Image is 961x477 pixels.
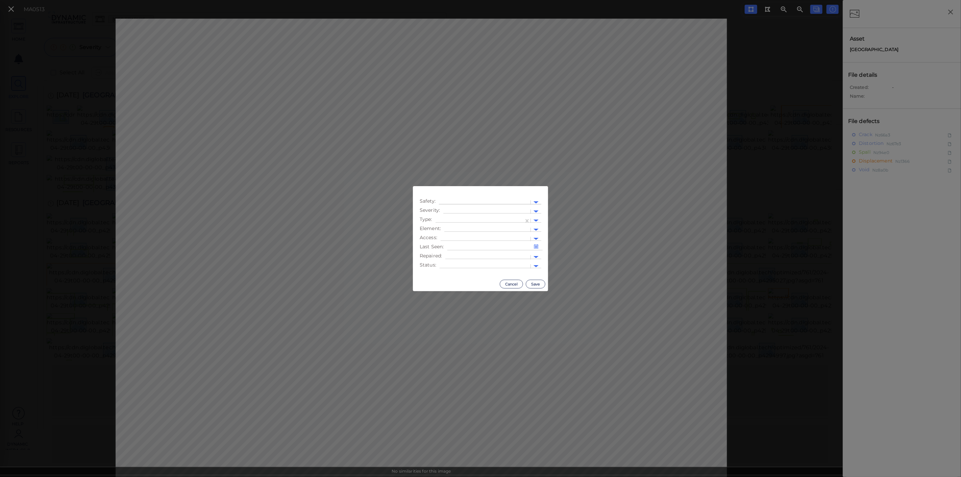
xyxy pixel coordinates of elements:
[932,447,956,472] iframe: Chat
[420,261,436,269] span: Status :
[420,216,432,223] span: Type :
[420,225,441,232] span: Element :
[420,207,440,214] span: Severity :
[420,198,436,205] span: Safety :
[420,252,442,259] span: Repaired :
[526,280,545,288] button: Save
[420,234,437,241] span: Access :
[500,280,523,288] button: Cancel
[420,243,444,250] span: Last Seen :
